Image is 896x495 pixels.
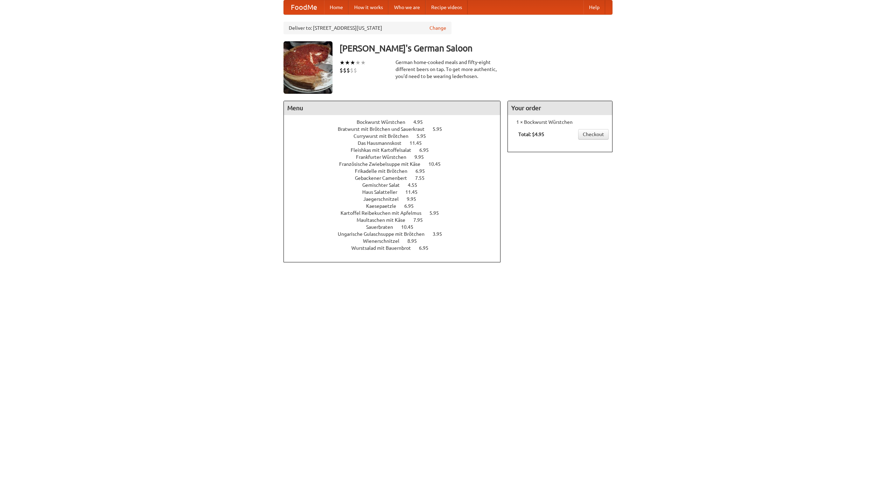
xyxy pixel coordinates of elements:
img: angular.jpg [283,41,332,94]
a: Help [583,0,605,14]
span: 11.45 [405,189,425,195]
span: 3.95 [433,231,449,237]
span: Bratwurst mit Brötchen und Sauerkraut [338,126,432,132]
a: Gebackener Camenbert 7.55 [355,175,437,181]
a: Frikadelle mit Brötchen 6.95 [355,168,438,174]
span: 5.95 [429,210,446,216]
a: Change [429,24,446,31]
span: 5.95 [433,126,449,132]
span: 11.45 [409,140,429,146]
li: ★ [355,59,360,66]
span: 6.95 [419,147,436,153]
span: 4.55 [408,182,424,188]
li: $ [343,66,346,74]
li: $ [350,66,353,74]
a: FoodMe [284,0,324,14]
a: Who we are [388,0,426,14]
a: Wienerschnitzel 8.95 [363,238,430,244]
span: 8.95 [407,238,424,244]
span: Currywurst mit Brötchen [353,133,415,139]
span: 10.45 [428,161,448,167]
span: Ungarische Gulaschsuppe mit Brötchen [338,231,432,237]
span: 4.95 [413,119,430,125]
span: 7.95 [413,217,430,223]
a: Home [324,0,349,14]
li: ★ [350,59,355,66]
span: 9.95 [414,154,431,160]
span: Wienerschnitzel [363,238,406,244]
span: Das Hausmannskost [358,140,408,146]
a: Bratwurst mit Brötchen und Sauerkraut 5.95 [338,126,455,132]
span: Maultaschen mit Käse [357,217,412,223]
h4: Menu [284,101,500,115]
div: Deliver to: [STREET_ADDRESS][US_STATE] [283,22,451,34]
span: Fleishkas mit Kartoffelsalat [351,147,418,153]
li: ★ [339,59,345,66]
span: Frikadelle mit Brötchen [355,168,414,174]
a: Frankfurter Würstchen 9.95 [356,154,437,160]
span: 9.95 [407,196,423,202]
span: 7.55 [415,175,432,181]
a: Recipe videos [426,0,468,14]
span: 6.95 [419,245,435,251]
a: How it works [349,0,388,14]
a: Fleishkas mit Kartoffelsalat 6.95 [351,147,442,153]
a: Kartoffel Reibekuchen mit Apfelmus 5.95 [341,210,452,216]
a: Currywurst mit Brötchen 5.95 [353,133,439,139]
a: Haus Salatteller 11.45 [362,189,430,195]
a: Gemischter Salat 4.55 [362,182,430,188]
span: 10.45 [401,224,420,230]
span: 5.95 [416,133,433,139]
div: German home-cooked meals and fifty-eight different beers on tap. To get more authentic, you'd nee... [395,59,500,80]
li: ★ [345,59,350,66]
span: 6.95 [404,203,421,209]
a: Kaesepaetzle 6.95 [366,203,427,209]
span: Jaegerschnitzel [363,196,406,202]
b: Total: $4.95 [518,132,544,137]
span: Frankfurter Würstchen [356,154,413,160]
li: $ [339,66,343,74]
span: 6.95 [415,168,432,174]
span: Kartoffel Reibekuchen mit Apfelmus [341,210,428,216]
li: $ [346,66,350,74]
span: Wurstsalad mit Bauernbrot [351,245,418,251]
a: Checkout [578,129,609,140]
h4: Your order [508,101,612,115]
span: Sauerbraten [366,224,400,230]
li: ★ [360,59,366,66]
a: Maultaschen mit Käse 7.95 [357,217,436,223]
li: $ [353,66,357,74]
a: Französische Zwiebelsuppe mit Käse 10.45 [339,161,454,167]
a: Ungarische Gulaschsuppe mit Brötchen 3.95 [338,231,455,237]
a: Wurstsalad mit Bauernbrot 6.95 [351,245,441,251]
span: Kaesepaetzle [366,203,403,209]
span: Haus Salatteller [362,189,404,195]
span: Gebackener Camenbert [355,175,414,181]
span: Gemischter Salat [362,182,407,188]
h3: [PERSON_NAME]'s German Saloon [339,41,612,55]
li: 1 × Bockwurst Würstchen [511,119,609,126]
a: Bockwurst Würstchen 4.95 [357,119,436,125]
span: Bockwurst Würstchen [357,119,412,125]
span: Französische Zwiebelsuppe mit Käse [339,161,427,167]
a: Jaegerschnitzel 9.95 [363,196,429,202]
a: Sauerbraten 10.45 [366,224,426,230]
a: Das Hausmannskost 11.45 [358,140,435,146]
